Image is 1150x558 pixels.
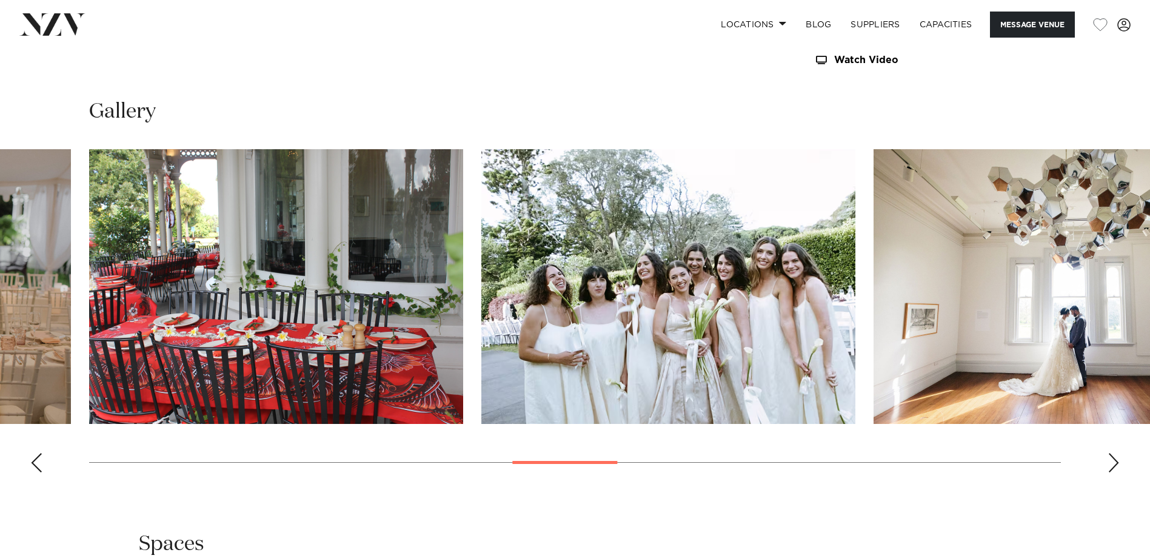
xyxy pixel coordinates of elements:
a: BLOG [796,12,841,38]
swiper-slide: 11 / 23 [89,149,463,424]
img: nzv-logo.png [19,13,85,35]
a: Capacities [910,12,982,38]
h2: Spaces [139,531,204,558]
a: SUPPLIERS [841,12,909,38]
a: Locations [711,12,796,38]
a: Watch Video [814,55,1012,66]
button: Message Venue [990,12,1075,38]
swiper-slide: 12 / 23 [481,149,855,424]
h2: Gallery [89,98,156,126]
